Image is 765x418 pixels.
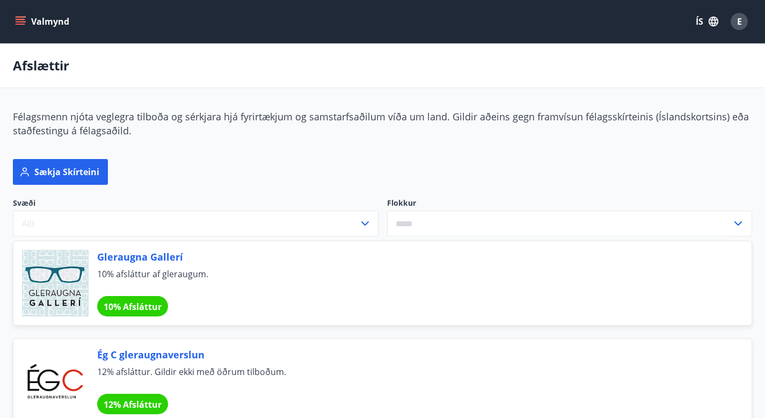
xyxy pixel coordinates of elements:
label: Flokkur [387,198,753,208]
span: 12% afsláttur. Gildir ekki með öðrum tilboðum. [97,366,726,390]
span: Gleraugna Gallerí [97,250,726,264]
button: Allt [13,211,378,236]
p: Afslættir [13,56,69,75]
span: E [737,16,742,27]
span: Félagsmenn njóta veglegra tilboða og sérkjara hjá fyrirtækjum og samstarfsaðilum víða um land. Gi... [13,110,749,137]
span: Allt [22,218,35,229]
span: 10% afsláttur af gleraugum. [97,268,726,292]
button: E [726,9,752,34]
button: menu [13,12,74,31]
span: Ég C gleraugnaverslun [97,348,726,362]
span: 10% Afsláttur [104,301,162,313]
span: 12% Afsláttur [104,399,162,410]
button: ÍS [690,12,724,31]
span: Svæði [13,198,378,211]
button: Sækja skírteini [13,159,108,185]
